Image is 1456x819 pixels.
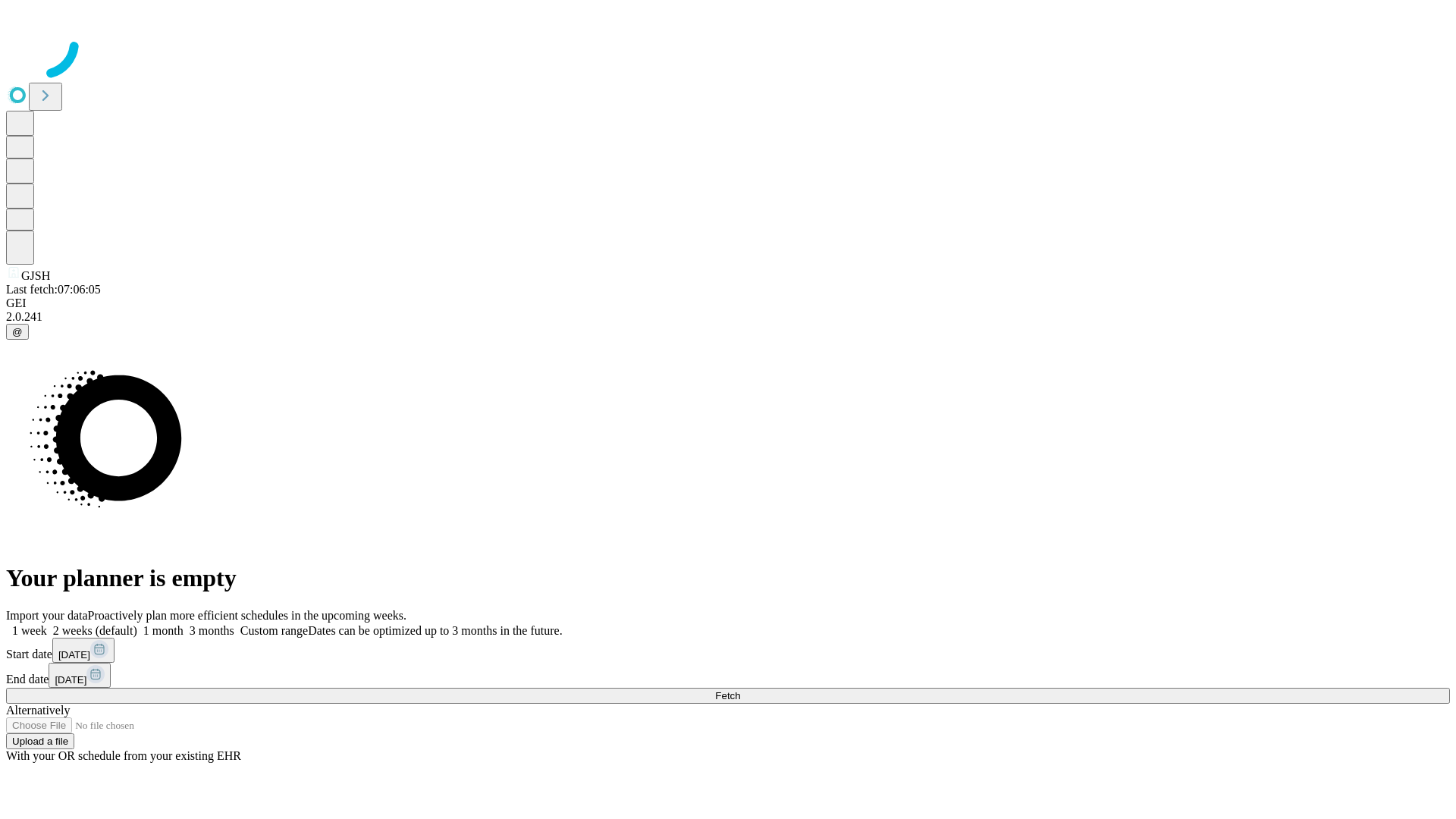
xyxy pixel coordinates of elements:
[49,663,111,688] button: [DATE]
[308,624,562,637] span: Dates can be optimized up to 3 months in the future.
[6,283,101,296] span: Last fetch: 07:06:05
[6,749,241,762] span: With your OR schedule from your existing EHR
[6,297,1450,310] div: GEI
[715,690,740,701] span: Fetch
[190,624,234,637] span: 3 months
[52,638,115,663] button: [DATE]
[6,688,1450,704] button: Fetch
[6,733,74,749] button: Upload a file
[12,326,23,337] span: @
[58,649,90,661] span: [DATE]
[55,674,86,686] span: [DATE]
[6,704,70,717] span: Alternatively
[6,310,1450,324] div: 2.0.241
[6,663,1450,688] div: End date
[6,609,88,622] span: Import your data
[240,624,308,637] span: Custom range
[6,324,29,340] button: @
[143,624,184,637] span: 1 month
[21,269,50,282] span: GJSH
[12,624,47,637] span: 1 week
[6,638,1450,663] div: Start date
[88,609,406,622] span: Proactively plan more efficient schedules in the upcoming weeks.
[53,624,137,637] span: 2 weeks (default)
[6,564,1450,592] h1: Your planner is empty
